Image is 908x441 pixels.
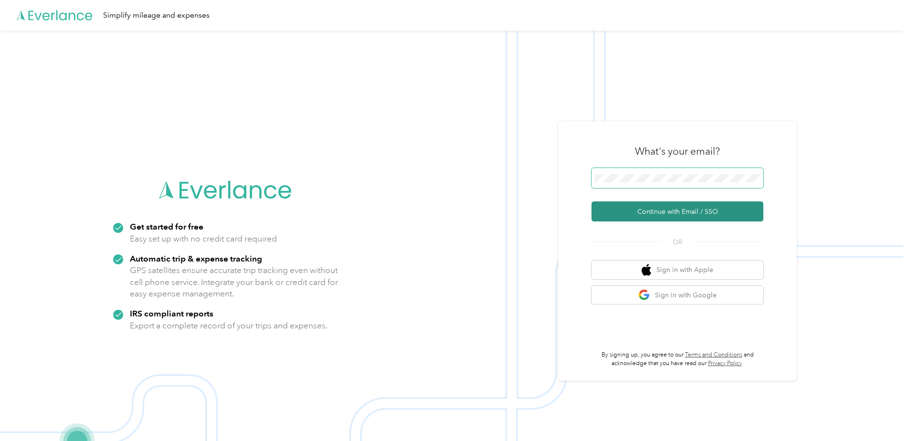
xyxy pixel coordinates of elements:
[591,286,763,304] button: google logoSign in with Google
[130,253,262,263] strong: Automatic trip & expense tracking
[638,289,650,301] img: google logo
[130,308,213,318] strong: IRS compliant reports
[130,233,277,245] p: Easy set up with no credit card required
[661,237,694,247] span: OR
[103,10,210,21] div: Simplify mileage and expenses
[130,320,327,332] p: Export a complete record of your trips and expenses.
[708,360,742,367] a: Privacy Policy
[685,351,742,358] a: Terms and Conditions
[591,261,763,279] button: apple logoSign in with Apple
[591,201,763,221] button: Continue with Email / SSO
[642,264,651,276] img: apple logo
[130,221,203,231] strong: Get started for free
[591,351,763,367] p: By signing up, you agree to our and acknowledge that you have read our .
[635,145,720,158] h3: What's your email?
[130,264,338,300] p: GPS satellites ensure accurate trip tracking even without cell phone service. Integrate your bank...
